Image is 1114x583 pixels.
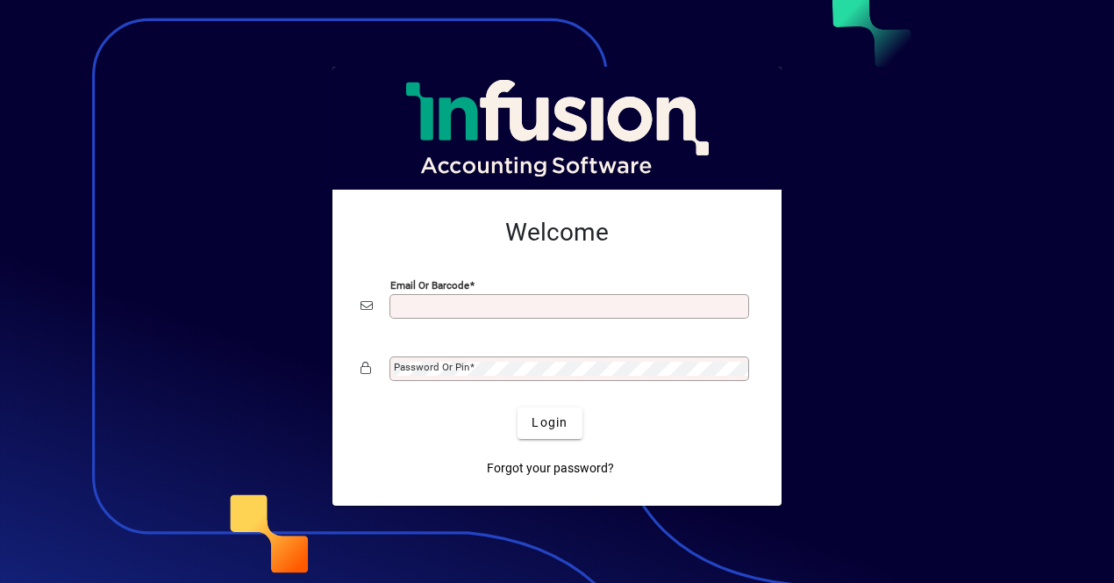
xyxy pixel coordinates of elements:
[361,218,753,248] h2: Welcome
[394,361,469,373] mat-label: Password or Pin
[518,407,582,439] button: Login
[532,414,568,432] span: Login
[487,459,614,478] span: Forgot your password?
[390,278,469,291] mat-label: Email or Barcode
[480,453,621,485] a: Forgot your password?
